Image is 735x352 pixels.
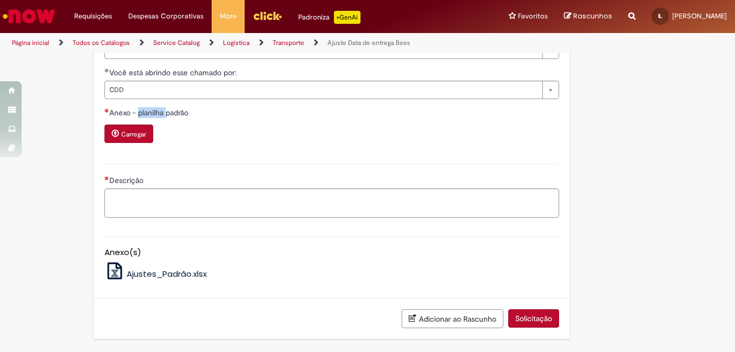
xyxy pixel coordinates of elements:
span: IL [658,12,662,19]
a: Logistica [223,38,250,47]
button: Carregar anexo de Anexo - planilha padrão Required [104,125,153,143]
button: Adicionar ao Rascunho [402,309,503,328]
small: Carregar [121,130,146,139]
img: click_logo_yellow_360x200.png [253,8,282,24]
a: Ajustes_Padrão.xlsx [104,268,207,279]
span: CDD [109,81,537,99]
span: Necessários [104,176,109,180]
a: Rascunhos [564,11,612,22]
span: Obrigatório Preenchido [104,68,109,73]
a: Ajuste Data de entrega Bees [327,38,410,47]
span: More [220,11,237,22]
span: Requisições [74,11,112,22]
span: Você está abrindo esse chamado por: [109,68,239,77]
a: Página inicial [12,38,49,47]
span: Despesas Corporativas [128,11,204,22]
span: Ajustes_Padrão.xlsx [127,268,207,279]
a: Todos os Catálogos [73,38,130,47]
img: ServiceNow [1,5,57,27]
button: Solicitação [508,309,559,328]
span: Favoritos [518,11,548,22]
span: [PERSON_NAME] [672,11,727,21]
h5: Anexo(s) [104,248,559,257]
a: Service Catalog [153,38,200,47]
span: Anexo - planilha padrão [109,108,191,118]
span: Necessários [104,108,109,113]
textarea: Descrição [104,188,559,218]
div: Padroniza [298,11,360,24]
ul: Trilhas de página [8,33,482,53]
a: Transporte [273,38,304,47]
span: Descrição [109,175,146,185]
span: Rascunhos [573,11,612,21]
p: +GenAi [334,11,360,24]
